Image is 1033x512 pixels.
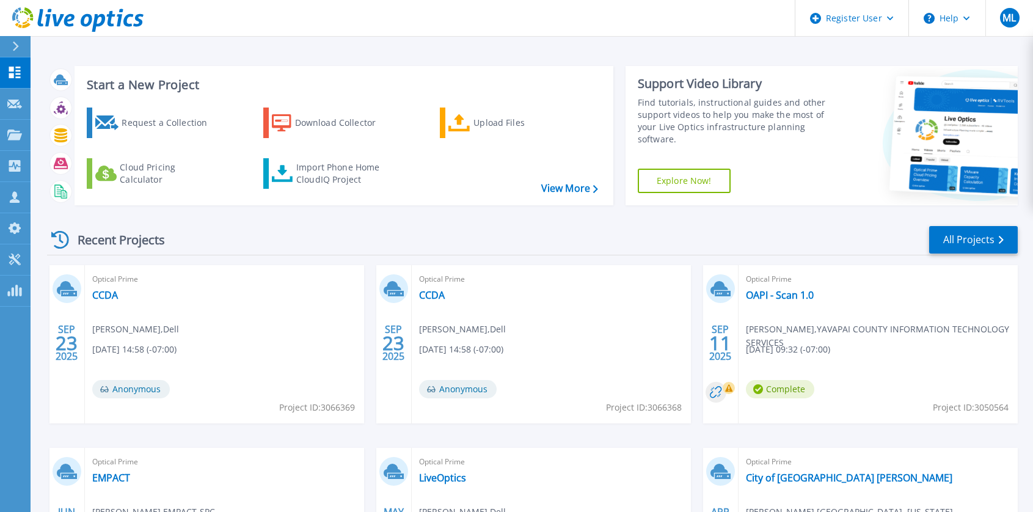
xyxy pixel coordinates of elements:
[263,108,400,138] a: Download Collector
[638,97,836,145] div: Find tutorials, instructional guides and other support videos to help you make the most of your L...
[419,343,503,356] span: [DATE] 14:58 (-07:00)
[120,161,217,186] div: Cloud Pricing Calculator
[746,455,1010,469] span: Optical Prime
[638,169,731,193] a: Explore Now!
[56,338,78,348] span: 23
[606,401,682,414] span: Project ID: 3066368
[746,272,1010,286] span: Optical Prime
[709,321,732,365] div: SEP 2025
[541,183,598,194] a: View More
[746,323,1018,349] span: [PERSON_NAME] , YAVAPAI COUNTY INFORMATION TECHNOLOGY SERVICES
[92,289,118,301] a: CCDA
[929,226,1018,254] a: All Projects
[92,323,179,336] span: [PERSON_NAME] , Dell
[87,108,223,138] a: Request a Collection
[296,161,392,186] div: Import Phone Home CloudIQ Project
[419,323,506,336] span: [PERSON_NAME] , Dell
[87,158,223,189] a: Cloud Pricing Calculator
[419,380,497,398] span: Anonymous
[419,455,684,469] span: Optical Prime
[122,111,219,135] div: Request a Collection
[382,338,404,348] span: 23
[92,472,130,484] a: EMPACT
[92,343,177,356] span: [DATE] 14:58 (-07:00)
[295,111,393,135] div: Download Collector
[746,343,830,356] span: [DATE] 09:32 (-07:00)
[382,321,405,365] div: SEP 2025
[419,272,684,286] span: Optical Prime
[1002,13,1016,23] span: ML
[92,272,357,286] span: Optical Prime
[440,108,576,138] a: Upload Files
[746,380,814,398] span: Complete
[746,289,814,301] a: OAPI - Scan 1.0
[933,401,1009,414] span: Project ID: 3050564
[47,225,181,255] div: Recent Projects
[92,380,170,398] span: Anonymous
[92,455,357,469] span: Optical Prime
[87,78,597,92] h3: Start a New Project
[419,472,466,484] a: LiveOptics
[709,338,731,348] span: 11
[746,472,952,484] a: City of [GEOGRAPHIC_DATA] [PERSON_NAME]
[473,111,571,135] div: Upload Files
[55,321,78,365] div: SEP 2025
[638,76,836,92] div: Support Video Library
[419,289,445,301] a: CCDA
[279,401,355,414] span: Project ID: 3066369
